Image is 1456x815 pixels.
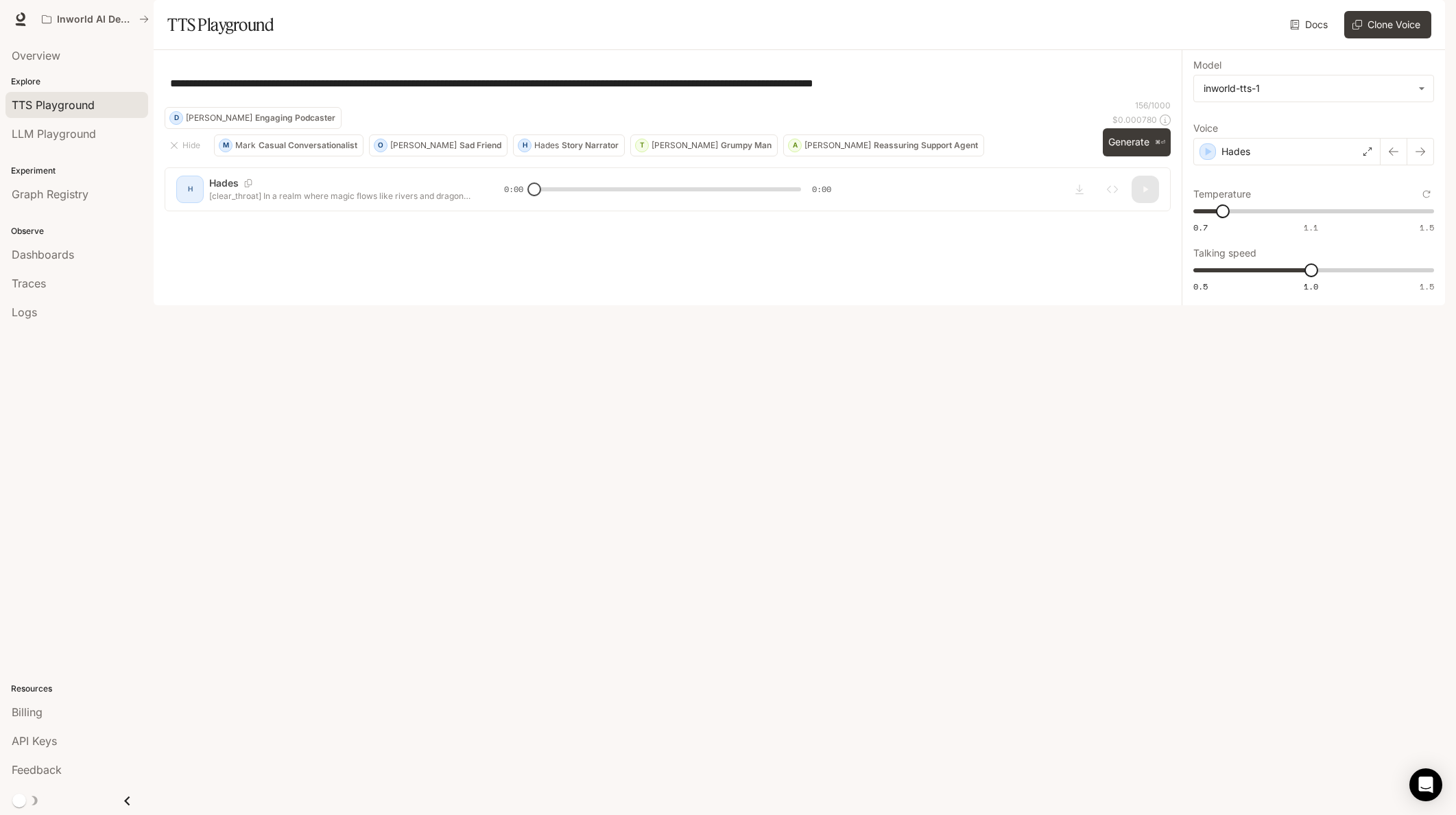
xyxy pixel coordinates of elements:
span: 0.7 [1193,222,1208,233]
div: M [219,134,232,156]
p: Model [1193,60,1221,70]
div: inworld-tts-1 [1194,75,1433,102]
button: D[PERSON_NAME]Engaging Podcaster [165,107,342,129]
span: 1.1 [1304,222,1318,233]
p: [PERSON_NAME] [186,114,252,122]
button: T[PERSON_NAME]Grumpy Man [630,134,778,156]
span: 1.0 [1304,281,1318,292]
button: MMarkCasual Conversationalist [214,134,363,156]
p: 156 / 1000 [1135,99,1171,111]
p: Temperature [1193,189,1251,199]
p: [PERSON_NAME] [652,141,718,150]
div: T [636,134,648,156]
div: O [374,134,387,156]
p: Voice [1193,123,1218,133]
button: Generate⌘⏎ [1103,128,1171,156]
p: Reassuring Support Agent [874,141,978,150]
div: H [518,134,531,156]
p: Grumpy Man [721,141,772,150]
button: Hide [165,134,208,156]
button: HHadesStory Narrator [513,134,625,156]
button: O[PERSON_NAME]Sad Friend [369,134,508,156]
span: 1.5 [1420,222,1434,233]
p: ⌘⏎ [1155,139,1165,147]
button: A[PERSON_NAME]Reassuring Support Agent [783,134,984,156]
div: inworld-tts-1 [1204,82,1411,95]
button: All workspaces [36,5,155,33]
p: Mark [235,141,256,150]
p: Inworld AI Demos [57,14,134,25]
button: Reset to default [1419,187,1434,202]
div: D [170,107,182,129]
p: Hades [1221,145,1250,158]
p: [PERSON_NAME] [804,141,871,150]
p: $ 0.000780 [1112,114,1157,126]
p: Hades [534,141,559,150]
span: 0.5 [1193,281,1208,292]
p: Talking speed [1193,248,1256,258]
p: Story Narrator [562,141,619,150]
h1: TTS Playground [167,11,274,38]
a: Docs [1287,11,1333,38]
button: Clone Voice [1344,11,1431,38]
p: Engaging Podcaster [255,114,335,122]
p: Sad Friend [460,141,501,150]
div: Open Intercom Messenger [1409,768,1442,801]
p: [PERSON_NAME] [390,141,457,150]
span: 1.5 [1420,281,1434,292]
div: A [789,134,801,156]
p: Casual Conversationalist [259,141,357,150]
